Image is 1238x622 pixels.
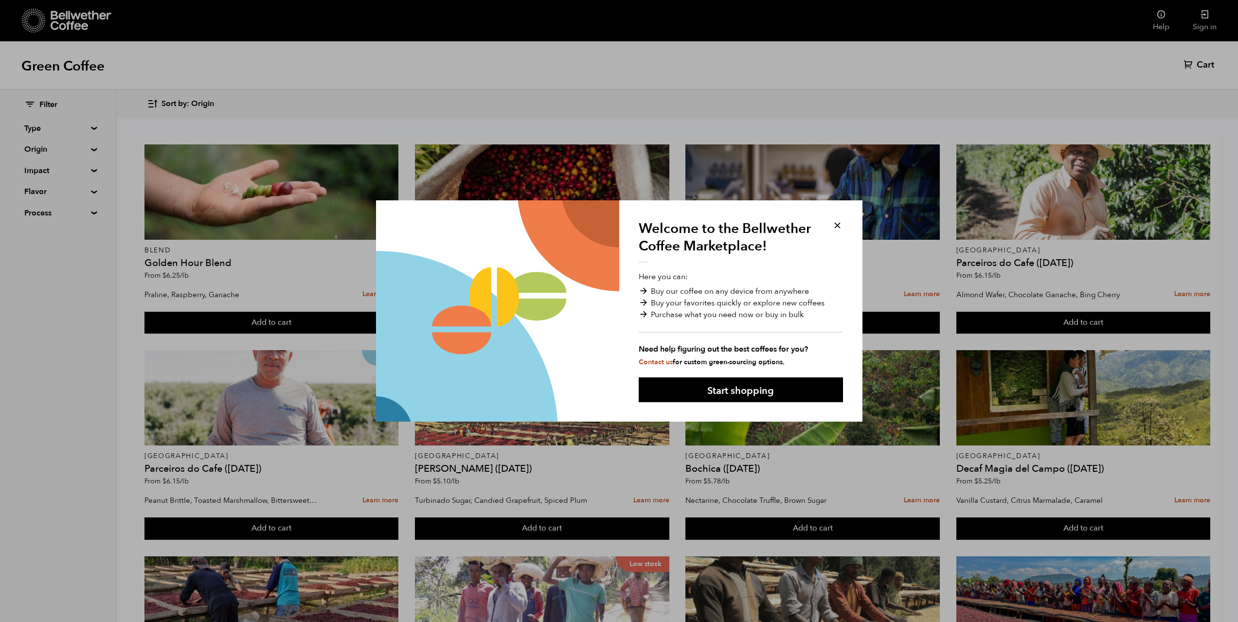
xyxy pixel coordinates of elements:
[639,271,843,367] p: Here you can:
[639,220,819,263] h1: Welcome to the Bellwether Coffee Marketplace!
[639,285,843,297] li: Buy our coffee on any device from anywhere
[639,357,673,367] a: Contact us
[639,309,843,320] li: Purchase what you need now or buy in bulk
[639,377,843,402] button: Start shopping
[639,357,785,367] small: for custom green-sourcing options.
[639,343,843,355] strong: Need help figuring out the best coffees for you?
[639,297,843,309] li: Buy your favorites quickly or explore new coffees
